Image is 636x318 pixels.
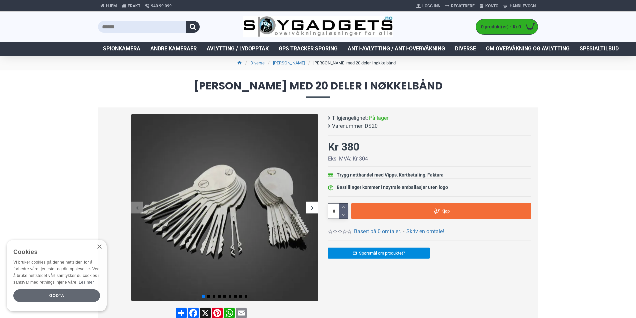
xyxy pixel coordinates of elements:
a: Konto [477,1,501,11]
span: Go to slide 1 [202,295,205,298]
span: Spionkamera [103,45,140,53]
span: Registrere [451,3,475,9]
span: Go to slide 5 [223,295,226,298]
div: Previous slide [131,202,143,214]
div: Bestillinger kommer i nøytrale emballasjer uten logo [337,184,448,191]
a: Andre kameraer [145,42,202,56]
div: Cookies [13,245,96,259]
a: Spionkamera [98,42,145,56]
span: Vi bruker cookies på denne nettsiden for å forbedre våre tjenester og din opplevelse. Ved å bruke... [13,260,100,284]
a: Basert på 0 omtaler. [354,228,401,236]
span: Go to slide 3 [213,295,215,298]
span: GPS Tracker Sporing [279,45,338,53]
a: Avlytting / Lydopptak [202,42,274,56]
span: Konto [485,3,498,9]
a: Spesialtilbud [575,42,624,56]
span: Go to slide 8 [239,295,242,298]
div: Trygg netthandel med Vipps, Kortbetaling, Faktura [337,172,444,179]
span: 0 produkt(er) - Kr 0 [476,23,523,30]
a: 0 produkt(er) - Kr 0 [476,19,538,34]
a: Spørsmål om produktet? [328,248,430,259]
div: Close [97,245,102,250]
b: Varenummer: [332,122,364,130]
div: Next slide [306,202,318,214]
a: [PERSON_NAME] [273,60,305,66]
span: Om overvåkning og avlytting [486,45,570,53]
a: Handlevogn [501,1,538,11]
span: På lager [369,114,388,122]
a: Om overvåkning og avlytting [481,42,575,56]
span: DS20 [365,122,378,130]
a: Diverse [450,42,481,56]
span: Go to slide 4 [218,295,221,298]
span: Frakt [128,3,140,9]
a: Registrere [443,1,477,11]
span: Anti-avlytting / Anti-overvåkning [348,45,445,53]
span: Logg Inn [422,3,440,9]
a: Anti-avlytting / Anti-overvåkning [343,42,450,56]
a: Diverse [250,60,265,66]
b: - [403,228,404,235]
a: Les mer, opens a new window [79,280,94,285]
span: Go to slide 6 [229,295,231,298]
span: Handlevogn [510,3,536,9]
div: Godta [13,289,100,302]
span: 940 99 099 [151,3,172,9]
span: Andre kameraer [150,45,197,53]
img: Dirkesett med 20 deler i nøkkelbånd - SpyGadgets.no [131,114,318,301]
span: Go to slide 7 [234,295,237,298]
b: Tilgjengelighet: [332,114,368,122]
span: Spesialtilbud [580,45,619,53]
a: Skriv en omtale! [406,228,444,236]
img: SpyGadgets.no [243,16,393,38]
span: Go to slide 2 [207,295,210,298]
span: Go to slide 9 [245,295,247,298]
span: [PERSON_NAME] med 20 deler i nøkkelbånd [98,80,538,97]
div: Kr 380 [328,139,359,155]
span: Hjem [106,3,117,9]
a: GPS Tracker Sporing [274,42,343,56]
span: Avlytting / Lydopptak [207,45,269,53]
span: Diverse [455,45,476,53]
a: Logg Inn [414,1,443,11]
span: Kjøp [441,209,450,213]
